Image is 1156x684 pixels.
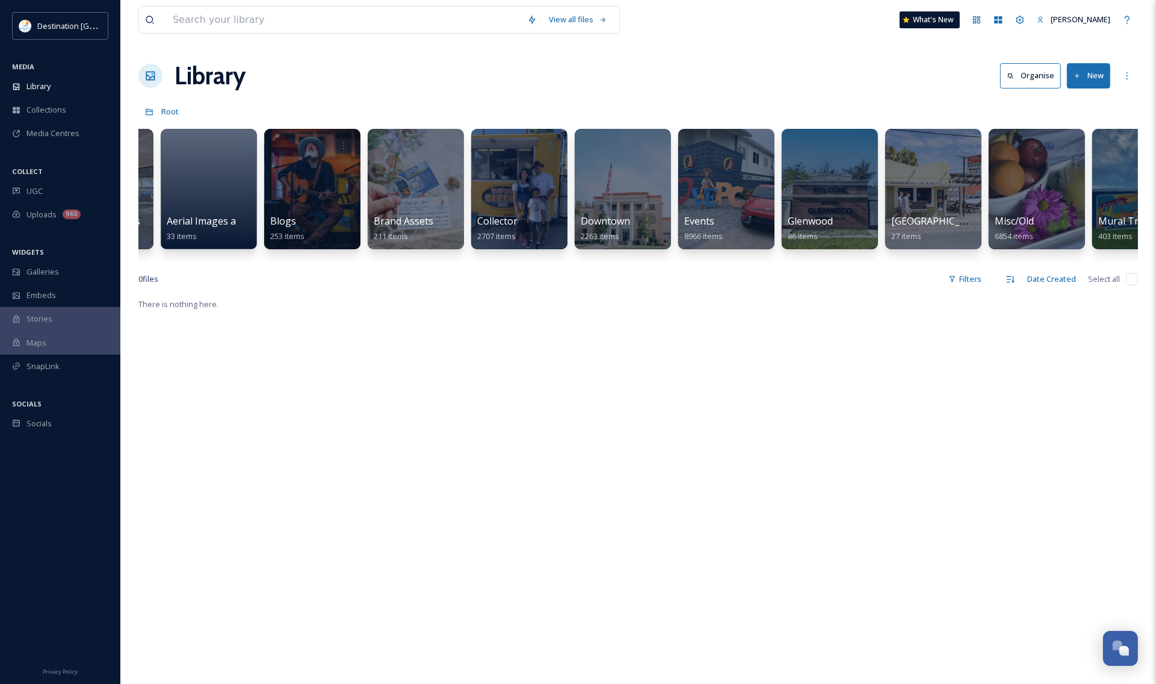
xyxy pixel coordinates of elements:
[995,214,1034,228] span: Misc/Old
[788,214,833,228] span: Glenwood
[1098,214,1149,228] span: Mural Trail
[12,167,43,176] span: COLLECT
[995,216,1034,241] a: Misc/Old6854 items
[684,214,714,228] span: Events
[161,104,179,119] a: Root
[26,361,60,372] span: SnapLink
[161,106,179,117] span: Root
[26,81,51,92] span: Library
[477,214,518,228] span: Collector
[26,209,57,220] span: Uploads
[167,7,521,33] input: Search your library
[1088,273,1120,285] span: Select all
[26,418,52,429] span: Socials
[63,210,81,219] div: 960
[581,214,630,228] span: Downtown
[581,231,619,241] span: 2263 items
[684,216,723,241] a: Events8966 items
[1000,63,1061,88] button: Organise
[138,299,218,309] span: There is nothing here.
[374,231,408,241] span: 211 items
[12,399,42,408] span: SOCIALS
[891,216,988,241] a: [GEOGRAPHIC_DATA]27 items
[37,20,157,31] span: Destination [GEOGRAPHIC_DATA]
[26,290,56,301] span: Embeds
[1098,231,1133,241] span: 403 items
[995,231,1033,241] span: 6854 items
[26,313,52,325] span: Stories
[12,62,34,71] span: MEDIA
[788,216,833,241] a: Glenwood86 items
[942,267,988,291] div: Filters
[1103,631,1138,666] button: Open Chat
[167,231,197,241] span: 33 items
[374,214,433,228] span: Brand Assets
[543,8,613,31] a: View all files
[477,231,516,241] span: 2707 items
[891,214,988,228] span: [GEOGRAPHIC_DATA]
[900,11,960,28] a: What's New
[43,664,78,678] a: Privacy Policy
[270,231,304,241] span: 253 items
[788,231,818,241] span: 86 items
[891,231,921,241] span: 27 items
[684,231,723,241] span: 8966 items
[12,247,44,256] span: WIDGETS
[1051,14,1110,25] span: [PERSON_NAME]
[581,216,630,241] a: Downtown2263 items
[374,216,433,241] a: Brand Assets211 items
[43,668,78,676] span: Privacy Policy
[1031,8,1116,31] a: [PERSON_NAME]
[19,20,31,32] img: download.png
[26,185,43,197] span: UGC
[26,128,79,139] span: Media Centres
[270,216,304,241] a: Blogs253 items
[26,104,66,116] span: Collections
[167,214,275,228] span: Aerial Images and Video
[26,266,59,278] span: Galleries
[1021,267,1082,291] div: Date Created
[138,273,158,285] span: 0 file s
[477,216,518,241] a: Collector2707 items
[270,214,296,228] span: Blogs
[1098,216,1149,241] a: Mural Trail403 items
[175,58,246,94] a: Library
[26,337,46,349] span: Maps
[1067,63,1110,88] button: New
[167,216,275,241] a: Aerial Images and Video33 items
